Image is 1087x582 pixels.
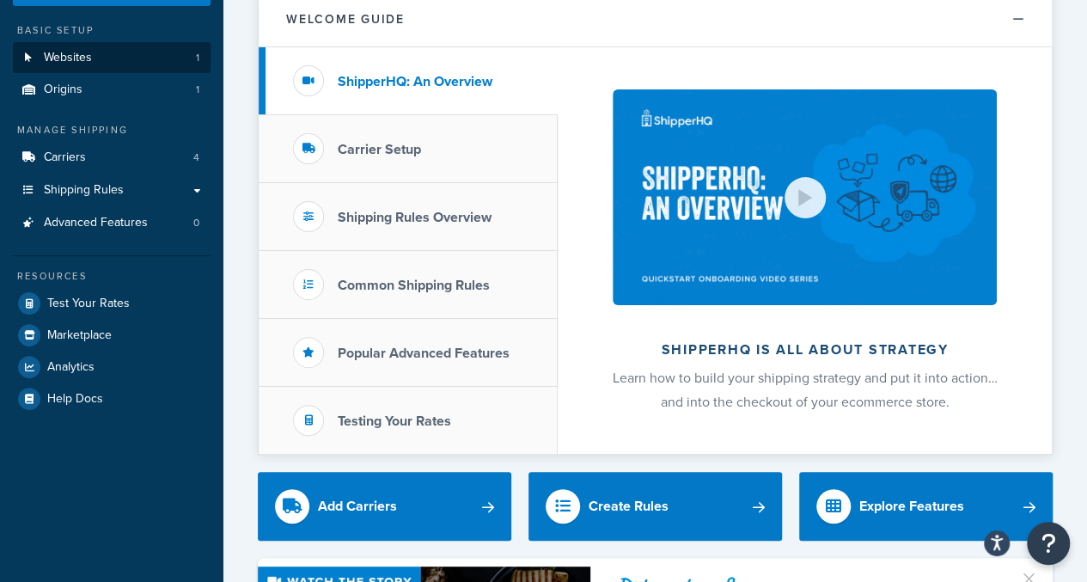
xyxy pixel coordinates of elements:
a: Origins1 [13,74,211,106]
span: Shipping Rules [44,183,124,198]
div: Add Carriers [318,494,397,518]
li: Origins [13,74,211,106]
a: Advanced Features0 [13,207,211,239]
a: Carriers4 [13,142,211,174]
span: Advanced Features [44,216,148,230]
span: 1 [196,51,199,65]
a: Explore Features [799,472,1053,541]
span: Test Your Rates [47,297,130,311]
a: Websites1 [13,42,211,74]
img: ShipperHQ is all about strategy [613,89,996,305]
div: Basic Setup [13,23,211,38]
li: Websites [13,42,211,74]
span: Analytics [47,360,95,375]
span: 4 [193,150,199,165]
span: Marketplace [47,328,112,343]
h2: ShipperHQ is all about strategy [603,342,1006,358]
h3: Common Shipping Rules [338,278,490,293]
div: Resources [13,269,211,284]
button: Open Resource Center [1027,522,1070,565]
span: Learn how to build your shipping strategy and put it into action… and into the checkout of your e... [613,368,998,412]
h3: Shipping Rules Overview [338,210,492,225]
span: 1 [196,83,199,97]
div: Create Rules [589,494,669,518]
h3: ShipperHQ: An Overview [338,74,492,89]
a: Shipping Rules [13,175,211,206]
div: Manage Shipping [13,123,211,138]
div: Explore Features [859,494,964,518]
h3: Testing Your Rates [338,414,451,429]
span: Carriers [44,150,86,165]
span: Origins [44,83,82,97]
a: Test Your Rates [13,288,211,319]
a: Marketplace [13,320,211,351]
span: Websites [44,51,92,65]
a: Analytics [13,352,211,383]
h3: Carrier Setup [338,142,421,157]
a: Add Carriers [258,472,511,541]
a: Help Docs [13,383,211,414]
span: Help Docs [47,392,103,407]
li: Carriers [13,142,211,174]
h2: Welcome Guide [286,13,405,26]
li: Advanced Features [13,207,211,239]
h3: Popular Advanced Features [338,346,510,361]
span: 0 [193,216,199,230]
a: Create Rules [528,472,782,541]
